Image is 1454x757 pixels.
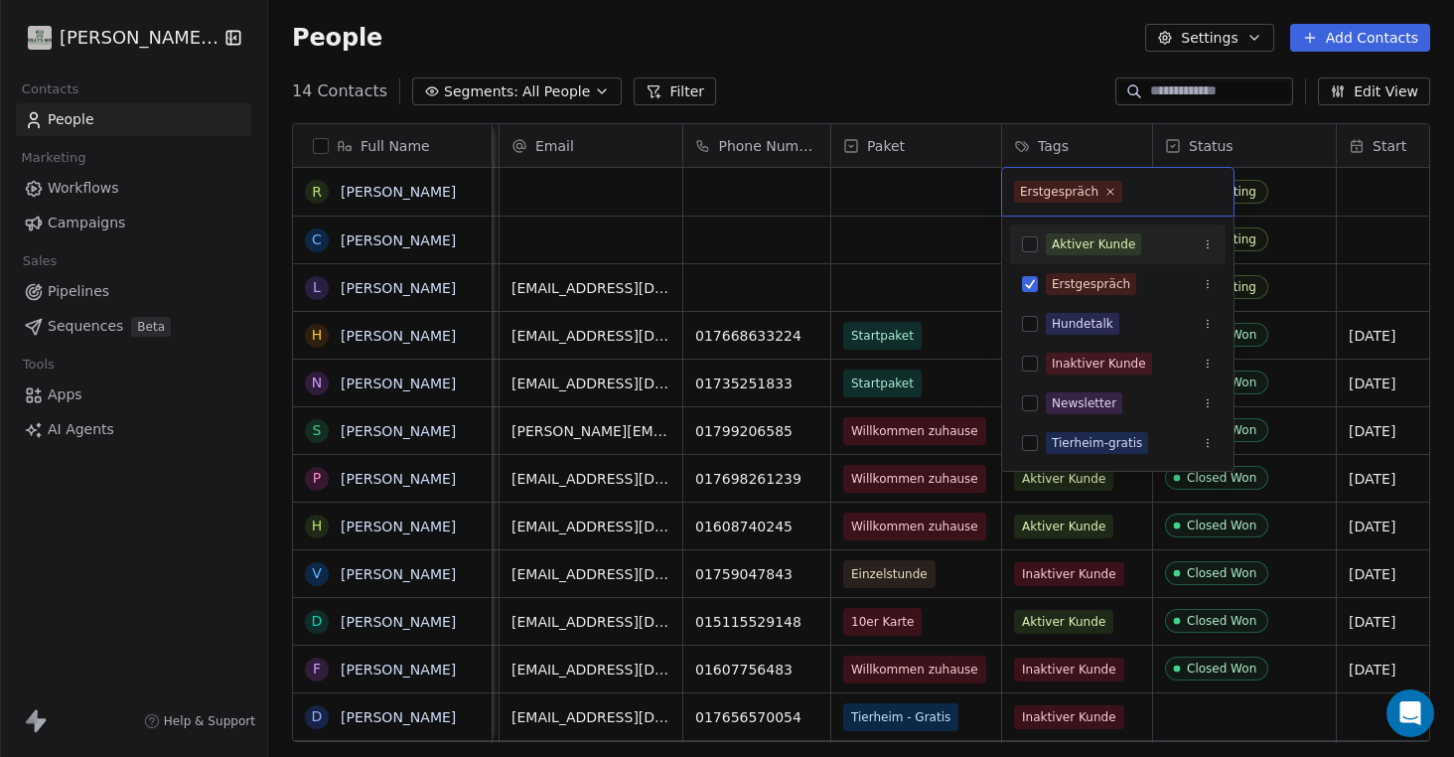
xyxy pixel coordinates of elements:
div: Aktiver Kunde [1052,235,1135,253]
div: Erstgespräch [1052,275,1130,293]
div: Erstgespräch [1020,183,1098,201]
div: Suggestions [1010,225,1226,463]
div: Newsletter [1052,394,1116,412]
div: Hundetalk [1052,315,1113,333]
div: Inaktiver Kunde [1052,355,1146,373]
div: Tierheim-gratis [1052,434,1142,452]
